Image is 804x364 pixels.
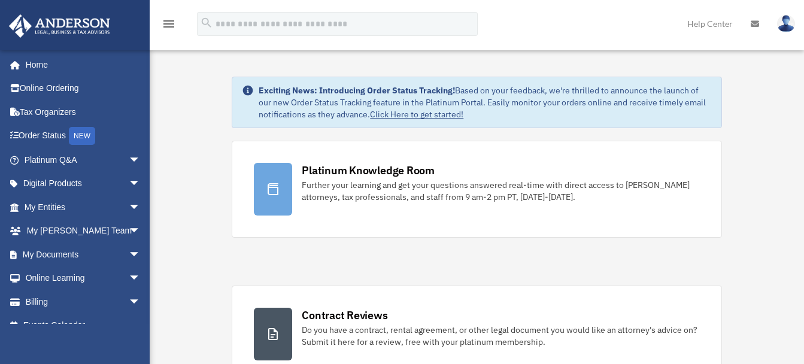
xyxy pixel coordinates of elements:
[162,21,176,31] a: menu
[5,14,114,38] img: Anderson Advisors Platinum Portal
[302,308,387,323] div: Contract Reviews
[8,266,159,290] a: Online Learningarrow_drop_down
[777,15,795,32] img: User Pic
[8,53,153,77] a: Home
[232,141,721,238] a: Platinum Knowledge Room Further your learning and get your questions answered real-time with dire...
[129,242,153,267] span: arrow_drop_down
[69,127,95,145] div: NEW
[8,219,159,243] a: My [PERSON_NAME] Teamarrow_drop_down
[129,266,153,291] span: arrow_drop_down
[259,85,455,96] strong: Exciting News: Introducing Order Status Tracking!
[370,109,463,120] a: Click Here to get started!
[8,124,159,148] a: Order StatusNEW
[8,77,159,101] a: Online Ordering
[302,179,699,203] div: Further your learning and get your questions answered real-time with direct access to [PERSON_NAM...
[129,148,153,172] span: arrow_drop_down
[8,100,159,124] a: Tax Organizers
[259,84,711,120] div: Based on your feedback, we're thrilled to announce the launch of our new Order Status Tracking fe...
[129,219,153,244] span: arrow_drop_down
[200,16,213,29] i: search
[8,242,159,266] a: My Documentsarrow_drop_down
[8,172,159,196] a: Digital Productsarrow_drop_down
[8,290,159,314] a: Billingarrow_drop_down
[129,290,153,314] span: arrow_drop_down
[8,148,159,172] a: Platinum Q&Aarrow_drop_down
[302,163,435,178] div: Platinum Knowledge Room
[302,324,699,348] div: Do you have a contract, rental agreement, or other legal document you would like an attorney's ad...
[8,195,159,219] a: My Entitiesarrow_drop_down
[129,172,153,196] span: arrow_drop_down
[162,17,176,31] i: menu
[8,314,159,338] a: Events Calendar
[129,195,153,220] span: arrow_drop_down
